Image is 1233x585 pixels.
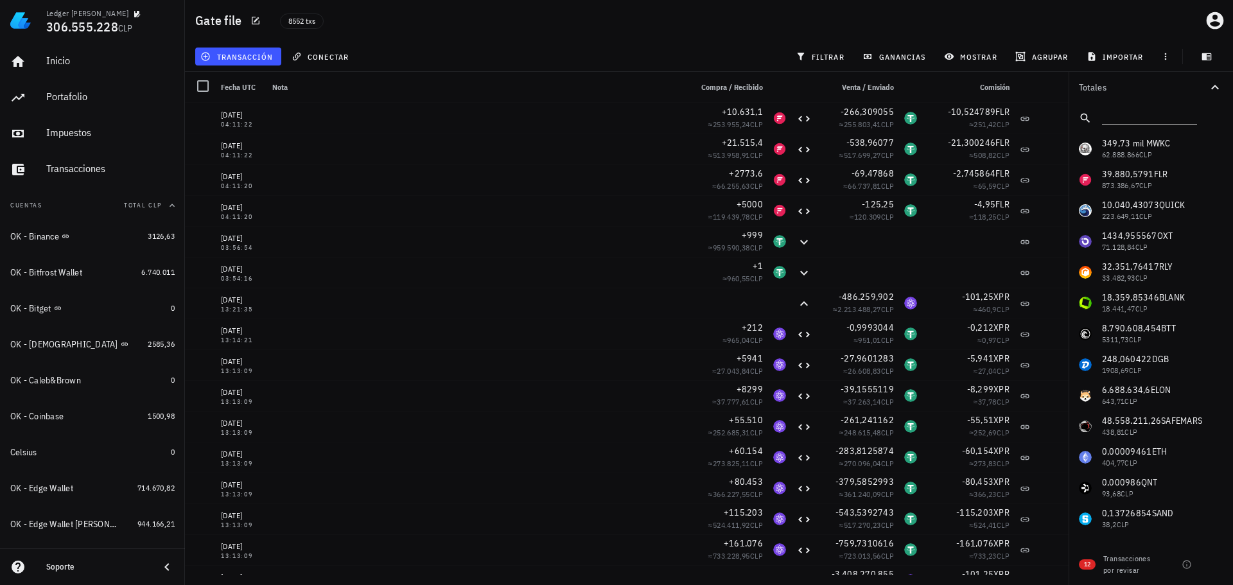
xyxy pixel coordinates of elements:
span: +5941 [737,353,763,364]
span: ≈ [839,489,894,499]
span: XPR [993,507,1010,518]
div: USDT-icon [904,327,917,340]
div: Portafolio [46,91,175,103]
span: +55.510 [729,414,763,426]
div: 13:13:09 [221,430,262,436]
span: ≈ [839,458,894,468]
div: OK - Edge Wallet [10,483,73,494]
span: -2,745864 [953,168,995,179]
span: CLP [997,458,1010,468]
span: 361.240,09 [844,489,881,499]
span: ≈ [969,212,1010,222]
span: 273.825,11 [713,458,750,468]
span: 119.439,78 [713,212,750,222]
div: USDT-icon [904,451,917,464]
div: Celsius [10,447,37,458]
span: +115.203 [724,507,763,518]
span: -101,25 [962,568,994,580]
span: 2585,36 [148,339,175,349]
span: ≈ [974,181,1010,191]
div: [DATE] [221,355,262,368]
span: CLP [750,397,763,406]
span: ≈ [708,243,763,252]
span: +161.076 [724,537,763,549]
div: Compra / Recibido [686,72,768,103]
span: 517.699,27 [844,150,881,160]
span: CLP [881,428,894,437]
span: 37.777,61 [717,397,750,406]
span: -543,5392743 [835,507,894,518]
div: OK - Coinbase [10,411,64,422]
button: conectar [286,48,357,65]
span: CLP [750,181,763,191]
span: ≈ [969,119,1010,129]
span: -3.408.270,855 [832,568,895,580]
span: 0,97 [982,335,997,345]
div: XPR-icon [773,482,786,494]
span: ≈ [708,212,763,222]
a: OK - Coinbase 1500,98 [5,401,180,432]
span: -266,309055 [841,106,894,118]
span: 66.255,63 [717,181,750,191]
span: ≈ [969,458,1010,468]
span: ≈ [977,335,1010,345]
span: ≈ [712,181,763,191]
div: XPR-icon [773,543,786,556]
span: CLP [881,489,894,499]
span: ≈ [969,150,1010,160]
div: OK - Bitfrost Wallet [10,267,82,278]
div: 04:11:20 [221,183,262,189]
span: CLP [997,335,1010,345]
div: OK - Edge Wallet [PERSON_NAME] [10,519,119,530]
span: CLP [881,335,894,345]
div: Totales [1079,83,1207,92]
span: -379,5852993 [835,476,894,487]
span: 120.309 [854,212,881,222]
h1: Gate file [195,10,247,31]
div: [DATE] [221,263,262,275]
span: -486.259,902 [839,291,894,302]
span: CLP [118,22,133,34]
span: CLP [997,150,1010,160]
div: 13:13:09 [221,460,262,467]
span: ≈ [843,366,894,376]
span: -261,241162 [841,414,894,426]
span: -10,524789 [948,106,996,118]
div: 04:11:22 [221,121,262,128]
span: ≈ [843,397,894,406]
span: 733,23 [974,551,996,561]
span: 513.958,91 [713,150,750,160]
span: XPR [993,291,1010,302]
div: FLR-icon [773,143,786,155]
span: ≈ [839,428,894,437]
span: 460,9 [978,304,997,314]
span: 3126,63 [148,231,175,241]
span: ≈ [712,397,763,406]
div: [DATE] [221,170,262,183]
span: -125,25 [862,198,894,210]
span: 944.166,21 [137,519,175,528]
span: 366.227,55 [713,489,750,499]
span: CLP [881,366,894,376]
span: CLP [881,551,894,561]
div: XPR-icon [773,389,786,402]
span: 27,04 [978,366,997,376]
span: 508,82 [974,150,996,160]
span: Total CLP [124,201,162,209]
span: 524,41 [974,520,996,530]
span: CLP [881,520,894,530]
span: 524.411,92 [713,520,750,530]
span: CLP [997,428,1010,437]
div: [DATE] [221,417,262,430]
img: LedgiFi [10,10,31,31]
span: ≈ [974,304,1010,314]
span: 26.608,83 [848,366,881,376]
span: ≈ [722,274,763,283]
span: +1 [753,260,764,272]
div: [DATE] [221,509,262,522]
div: OK - Caleb&Brown [10,375,81,386]
div: XPR-icon [773,512,786,525]
span: 714.670,82 [137,483,175,493]
div: Transacciones [46,162,175,175]
span: 253.955,24 [713,119,750,129]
